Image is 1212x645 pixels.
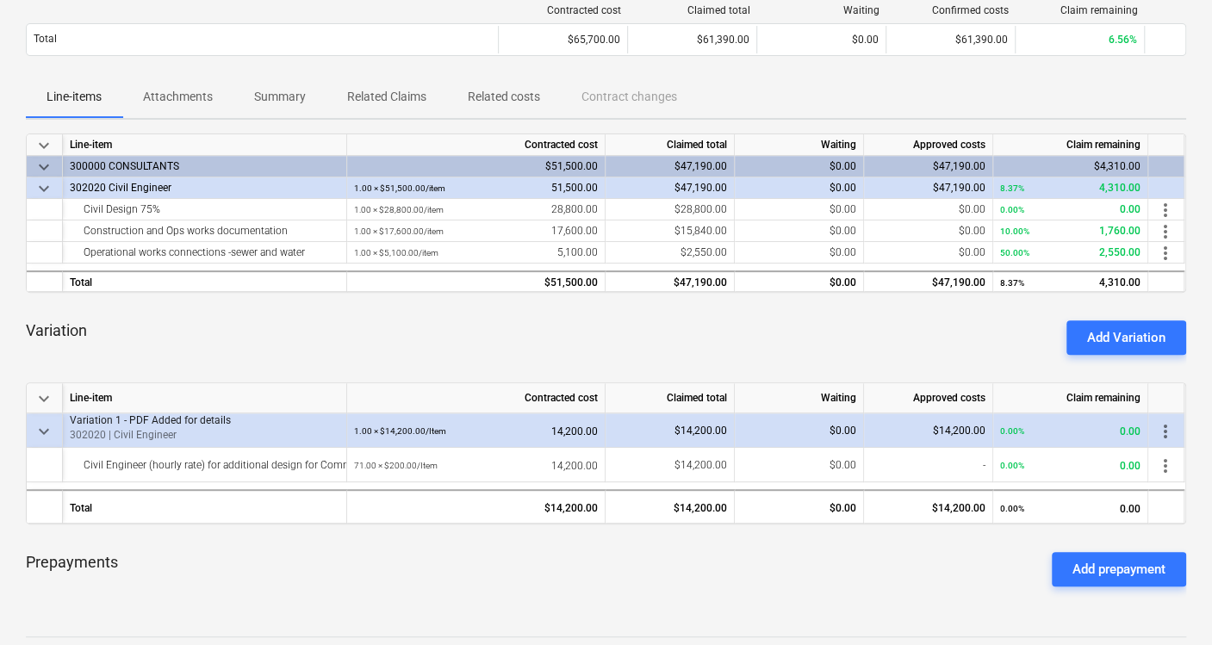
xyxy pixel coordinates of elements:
[26,552,118,586] p: Prepayments
[34,388,54,409] span: keyboard_arrow_down
[1000,448,1141,483] div: 0.00
[354,199,598,220] div: 28,800.00
[354,426,446,436] small: 1.00 × $14,200.00 / Item
[959,225,985,237] span: $0.00
[354,226,444,236] small: 1.00 × $17,600.00 / item
[70,177,339,199] div: 302020 Civil Engineer
[735,489,864,524] div: $0.00
[864,270,993,292] div: $47,190.00
[1000,226,1029,236] small: 10.00%
[143,88,213,106] p: Attachments
[1155,243,1176,264] span: more_vert
[606,383,735,413] div: Claimed total
[893,4,1009,16] div: Confirmed costs
[354,220,598,242] div: 17,600.00
[735,270,864,292] div: $0.00
[830,225,856,237] span: $0.00
[63,383,347,413] div: Line-item
[606,270,735,292] div: $47,190.00
[735,156,864,177] div: $0.00
[735,383,864,413] div: Waiting
[34,157,54,177] span: keyboard_arrow_down
[830,246,856,258] span: $0.00
[864,156,993,177] div: $47,190.00
[468,88,540,106] p: Related costs
[1000,426,1024,436] small: 0.00%
[1000,504,1024,513] small: 0.00%
[1087,326,1165,349] div: Add Variation
[933,182,985,194] span: $47,190.00
[1000,205,1024,214] small: 0.00%
[1155,200,1176,220] span: more_vert
[635,4,750,16] div: Claimed total
[34,421,54,442] span: keyboard_arrow_down
[830,459,856,471] span: $0.00
[347,383,606,413] div: Contracted cost
[347,270,606,292] div: $51,500.00
[1000,413,1141,449] div: 0.00
[735,134,864,156] div: Waiting
[70,199,339,220] div: Civil Design 75%
[830,425,856,437] span: $0.00
[63,134,347,156] div: Line-item
[1155,221,1176,242] span: more_vert
[1052,552,1186,586] button: Add prepayment
[347,489,606,524] div: $14,200.00
[1066,320,1186,355] button: Add Variation
[1000,242,1141,264] div: 2,550.00
[1072,558,1165,580] div: Add prepayment
[354,205,444,214] small: 1.00 × $28,800.00 / item
[506,4,621,16] div: Contracted cost
[993,383,1148,413] div: Claim remaining
[681,246,727,258] span: $2,550.00
[354,177,598,199] div: 51,500.00
[47,88,102,106] p: Line-items
[347,156,606,177] div: $51,500.00
[864,448,993,482] div: -
[993,156,1148,177] div: $4,310.00
[1000,248,1029,257] small: 50.00%
[70,220,339,242] div: Construction and Ops works documentation
[70,448,339,482] div: Civil Engineer (hourly rate) for additional design for Comms line
[830,203,856,215] span: $0.00
[354,242,598,264] div: 5,100.00
[63,270,347,292] div: Total
[347,134,606,156] div: Contracted cost
[606,134,735,156] div: Claimed total
[674,425,727,437] span: $14,200.00
[1109,34,1137,46] span: 6.56%
[1022,4,1138,16] div: Claim remaining
[34,32,57,47] p: Total
[354,183,445,193] small: 1.00 × $51,500.00 / item
[959,246,985,258] span: $0.00
[1000,461,1024,470] small: 0.00%
[70,156,339,177] div: 300000 CONSULTANTS
[354,461,438,470] small: 71.00 × $200.00 / Item
[1000,272,1141,294] div: 4,310.00
[674,203,727,215] span: $28,800.00
[606,156,735,177] div: $47,190.00
[1000,199,1141,220] div: 0.00
[955,34,1008,46] span: $61,390.00
[1000,177,1141,199] div: 4,310.00
[34,178,54,199] span: keyboard_arrow_down
[864,134,993,156] div: Approved costs
[70,242,339,264] div: Operational works connections -sewer and water
[498,26,627,53] div: $65,700.00
[674,182,727,194] span: $47,190.00
[347,88,426,106] p: Related Claims
[1155,456,1176,476] span: more_vert
[254,88,306,106] p: Summary
[63,489,347,524] div: Total
[959,203,985,215] span: $0.00
[933,425,985,437] span: $14,200.00
[764,4,879,16] div: Waiting
[1000,220,1141,242] div: 1,760.00
[70,413,339,428] p: Variation 1 - PDF Added for details
[852,34,879,46] span: $0.00
[34,135,54,156] span: keyboard_arrow_down
[1000,491,1141,526] div: 0.00
[70,428,339,443] p: 302020 | Civil Engineer
[1000,183,1024,193] small: 8.37%
[1155,421,1176,442] span: more_vert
